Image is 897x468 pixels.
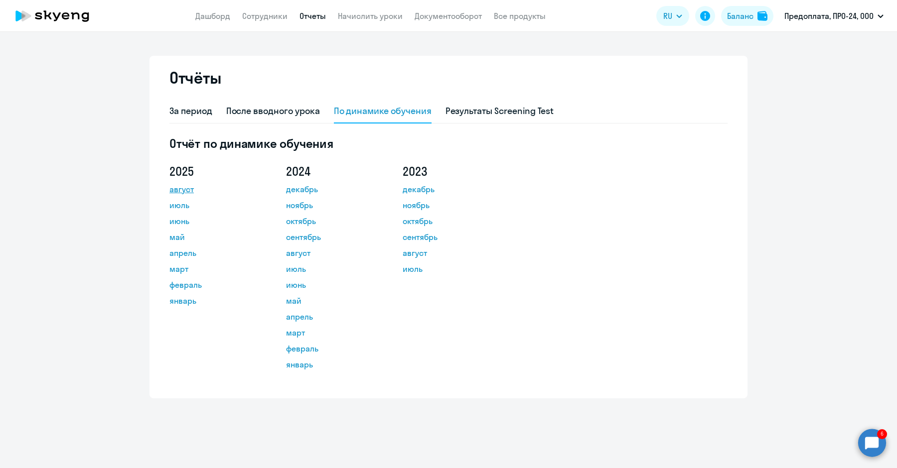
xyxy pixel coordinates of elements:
[494,11,546,21] a: Все продукты
[286,343,376,354] a: февраль
[169,231,259,243] a: май
[299,11,326,21] a: Отчеты
[286,199,376,211] a: ноябрь
[169,135,728,151] h5: Отчёт по динамике обучения
[169,183,259,195] a: август
[656,6,689,26] button: RU
[286,231,376,243] a: сентябрь
[286,295,376,307] a: май
[169,279,259,291] a: февраль
[195,11,230,21] a: Дашборд
[403,183,492,195] a: декабрь
[169,215,259,227] a: июнь
[403,215,492,227] a: октябрь
[286,163,376,179] h5: 2024
[403,263,492,275] a: июль
[169,163,259,179] h5: 2025
[663,10,672,22] span: RU
[403,199,492,211] a: ноябрь
[286,247,376,259] a: август
[242,11,288,21] a: Сотрудники
[286,311,376,323] a: апрель
[169,247,259,259] a: апрель
[286,327,376,339] a: март
[338,11,403,21] a: Начислить уроки
[286,215,376,227] a: октябрь
[415,11,482,21] a: Документооборот
[169,263,259,275] a: март
[286,358,376,370] a: январь
[169,199,259,211] a: июль
[169,295,259,307] a: январь
[757,11,767,21] img: balance
[334,105,432,117] div: По динамике обучения
[286,263,376,275] a: июль
[446,105,554,117] div: Результаты Screening Test
[286,183,376,195] a: декабрь
[784,10,874,22] p: Предоплата, ПРО-24, ООО
[286,279,376,291] a: июнь
[403,231,492,243] a: сентябрь
[403,247,492,259] a: август
[727,10,753,22] div: Баланс
[721,6,773,26] button: Балансbalance
[169,105,212,117] div: За период
[403,163,492,179] h5: 2023
[226,105,320,117] div: После вводного урока
[169,68,221,88] h2: Отчёты
[779,4,889,28] button: Предоплата, ПРО-24, ООО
